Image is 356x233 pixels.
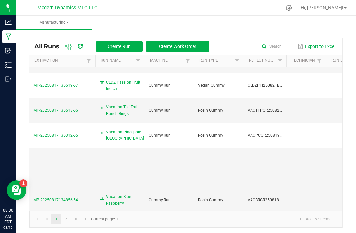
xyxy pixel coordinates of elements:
span: Vacation Tiki Fruit Punch Rings [106,104,141,117]
span: Go to the next page [74,217,79,222]
a: TechnicianSortable [292,58,315,63]
span: CLDZPFI250821BULK [248,83,286,88]
span: VACTFPGR250820BULK [248,108,291,113]
button: Export to Excel [296,41,337,52]
span: CLDZ Passion Fruit Indica [106,79,141,92]
inline-svg: Manufacturing [5,33,12,40]
span: Create Run [108,44,131,49]
span: MP-20250817135619-57 [33,83,78,88]
a: Run DateSortable [331,58,355,63]
inline-svg: Inbound [5,47,12,54]
a: Run NameSortable [101,58,134,63]
span: Vegan Gummy [198,83,225,88]
span: Hi, [PERSON_NAME]! [301,5,343,10]
button: Create Work Order [146,41,209,52]
div: Manage settings [285,5,293,11]
span: Rosin Gummy [198,108,223,113]
kendo-pager: Current page: 1 [29,211,342,228]
a: Page 1 [51,214,61,224]
a: Filter [276,57,284,65]
span: Gummy Run [149,108,171,113]
a: ExtractionSortable [34,58,84,63]
span: Vacation Pineapple [GEOGRAPHIC_DATA] [106,129,144,142]
span: Vacation Blue Raspberry [106,194,141,206]
span: Gummy Run [149,83,171,88]
inline-svg: Analytics [5,19,12,26]
a: Page 2 [61,214,71,224]
a: Run TypeSortable [199,58,233,63]
span: MP-20250817134856-54 [33,198,78,202]
span: MP-20250817135312-55 [33,133,78,138]
span: Gummy Run [149,198,171,202]
span: Rosin Gummy [198,133,223,138]
span: Gummy Run [149,133,171,138]
kendo-pager-info: 1 - 30 of 52 items [122,214,336,225]
a: Filter [184,57,192,65]
a: Filter [315,57,323,65]
span: Manufacturing [16,20,92,25]
span: Create Work Order [159,44,196,49]
p: 08:30 AM EDT [3,207,13,225]
span: Rosin Gummy [198,198,223,202]
span: Modern Dynamics MFG LLC [37,5,97,11]
a: Manufacturing [16,16,92,30]
a: Filter [233,57,241,65]
inline-svg: Inventory [5,62,12,68]
span: VACBRGR250818BULK [248,198,288,202]
div: All Runs [34,41,214,52]
a: Go to the next page [72,214,81,224]
a: Filter [134,57,142,65]
iframe: Resource center unread badge [19,179,27,187]
span: MP-20250817135513-56 [33,108,78,113]
iframe: Resource center [7,180,26,200]
button: Create Run [96,41,143,52]
p: 08/19 [3,225,13,230]
inline-svg: Outbound [5,76,12,82]
a: MachineSortable [150,58,183,63]
a: Filter [85,57,93,65]
span: VACPCGR250819BULK [248,133,289,138]
input: Search [259,42,292,51]
a: Ref Lot NumberSortable [249,58,276,63]
span: Go to the last page [83,217,89,222]
a: Go to the last page [81,214,91,224]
